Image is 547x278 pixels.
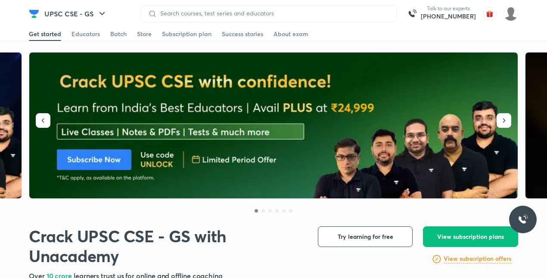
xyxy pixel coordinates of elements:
button: Try learning for free [318,226,413,247]
div: Batch [110,30,127,38]
a: View subscription offers [444,254,511,264]
div: About exam [273,30,308,38]
div: Store [137,30,152,38]
a: Store [137,27,152,41]
a: Success stories [222,27,263,41]
button: View subscription plans [423,226,518,247]
button: UPSC CSE - GS [39,5,112,22]
a: Subscription plan [162,27,211,41]
a: Get started [29,27,61,41]
div: Get started [29,30,61,38]
p: Talk to our experts [421,5,476,12]
img: call-us [404,5,421,22]
img: Akhila [503,6,518,21]
a: Educators [71,27,100,41]
span: Try learning for free [338,232,393,241]
img: ttu [518,214,528,225]
a: About exam [273,27,308,41]
a: Batch [110,27,127,41]
div: Educators [71,30,100,38]
img: Company Logo [29,9,39,19]
input: Search courses, test series and educators [157,10,389,17]
h1: Crack UPSC CSE - GS with Unacademy [29,226,304,266]
div: Success stories [222,30,263,38]
div: Subscription plan [162,30,211,38]
img: avatar [483,7,497,21]
span: View subscription plans [437,232,504,241]
a: [PHONE_NUMBER] [421,12,476,21]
